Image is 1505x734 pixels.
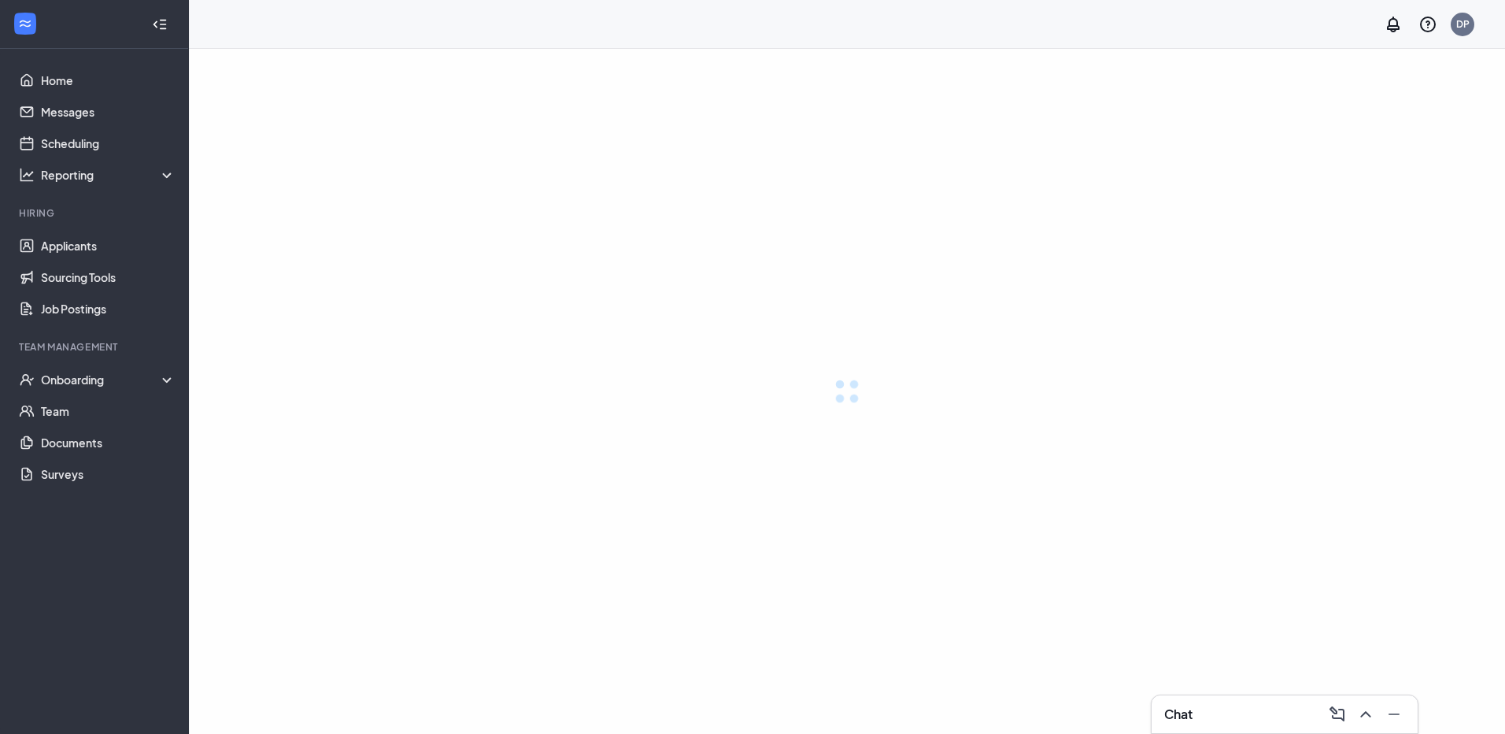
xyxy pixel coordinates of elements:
[41,293,176,324] a: Job Postings
[19,372,35,387] svg: UserCheck
[41,96,176,128] a: Messages
[1380,702,1405,727] button: Minimize
[19,340,172,354] div: Team Management
[1456,17,1470,31] div: DP
[41,230,176,261] a: Applicants
[41,128,176,159] a: Scheduling
[19,167,35,183] svg: Analysis
[1418,15,1437,34] svg: QuestionInfo
[41,167,176,183] div: Reporting
[152,17,168,32] svg: Collapse
[1384,15,1403,34] svg: Notifications
[41,458,176,490] a: Surveys
[1352,702,1377,727] button: ChevronUp
[1328,705,1347,724] svg: ComposeMessage
[1356,705,1375,724] svg: ChevronUp
[41,395,176,427] a: Team
[1164,706,1193,723] h3: Chat
[41,372,176,387] div: Onboarding
[17,16,33,32] svg: WorkstreamLogo
[1385,705,1403,724] svg: Minimize
[41,427,176,458] a: Documents
[19,206,172,220] div: Hiring
[41,65,176,96] a: Home
[41,261,176,293] a: Sourcing Tools
[1323,702,1348,727] button: ComposeMessage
